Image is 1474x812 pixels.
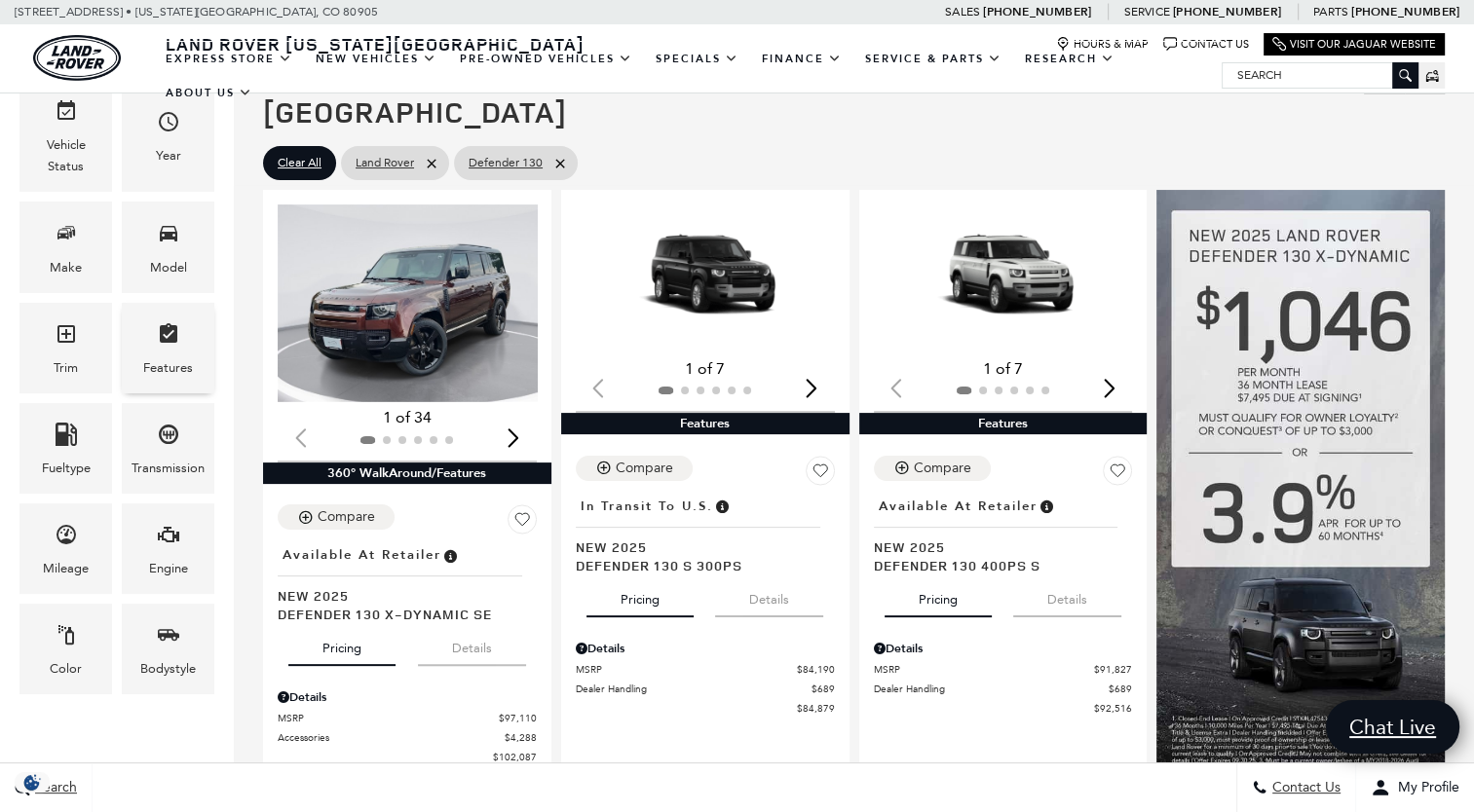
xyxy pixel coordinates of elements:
span: Make [55,216,78,256]
span: MSRP [576,662,797,677]
a: $92,516 [874,701,1133,716]
span: Color [55,618,78,658]
span: Bodystyle [157,618,180,658]
a: $102,087 [278,750,537,764]
img: Opt-Out Icon [10,772,55,793]
span: Engine [157,518,180,558]
button: Save Vehicle [508,504,537,541]
div: Bodystyle [140,658,196,680]
a: Land Rover [US_STATE][GEOGRAPHIC_DATA] [154,32,596,55]
div: Engine [149,558,188,579]
span: Vehicle is in stock and ready for immediate delivery. Due to demand, availability is subject to c... [441,544,459,566]
a: Contact Us [1163,37,1249,52]
div: Pricing Details - Defender 130 X-Dynamic SE [278,688,537,706]
a: Visit Our Jaguar Website [1272,37,1436,52]
div: FeaturesFeatures [122,303,214,393]
div: EngineEngine [122,503,214,594]
div: BodystyleBodystyle [122,604,214,694]
div: Model [150,257,187,278]
a: $84,879 [576,701,835,716]
div: 1 of 7 [874,358,1133,380]
button: details tab [715,574,823,617]
span: Vehicle is in stock and ready for immediate delivery. Due to demand, availability is subject to c... [1038,496,1055,517]
div: Compare [616,460,673,477]
span: New 2025 [874,537,1118,556]
span: $4,288 [505,730,537,745]
span: Land Rover [356,151,414,175]
section: Click to Open Cookie Consent Modal [10,772,55,793]
a: About Us [154,76,264,110]
span: Vehicle [55,94,78,134]
span: Parts [1313,5,1348,18]
div: Pricing Details - Defender 130 400PS S [874,640,1133,657]
div: Features [859,413,1148,434]
span: Land Rover [US_STATE][GEOGRAPHIC_DATA] [166,32,585,55]
nav: Main Navigation [154,42,1222,110]
div: Fueltype [42,458,91,479]
div: ModelModel [122,202,214,292]
div: Mileage [43,558,89,579]
span: Transmission [157,418,180,458]
a: MSRP $91,827 [874,662,1133,677]
a: Pre-Owned Vehicles [448,42,644,76]
span: Service [1123,5,1169,18]
button: Compare Vehicle [874,456,991,481]
button: pricing tab [586,574,694,617]
span: Contact Us [1267,780,1341,796]
div: Features [143,357,193,379]
span: MSRP [874,662,1095,677]
a: Dealer Handling $689 [874,682,1133,696]
span: $84,190 [797,662,835,677]
img: 2025 Land Rover Defender 130 X-Dynamic SE 1 [278,204,541,402]
div: Pricing Details - Defender 130 S 300PS [576,640,835,657]
img: 2025 LAND ROVER Defender 130 S 300PS 1 [576,204,839,352]
div: Make [50,257,82,278]
div: 1 of 7 [576,358,835,380]
button: Save Vehicle [806,456,835,493]
div: Next slide [501,417,527,460]
span: $91,827 [1094,662,1132,677]
button: Save Vehicle [1103,456,1132,493]
div: 360° WalkAround/Features [263,462,551,484]
div: YearYear [122,80,214,192]
a: [PHONE_NUMBER] [983,4,1091,19]
button: Open user profile menu [1356,763,1474,812]
div: 1 / 2 [278,204,541,402]
div: TransmissionTransmission [122,403,214,494]
div: TrimTrim [19,303,112,393]
a: Dealer Handling $689 [576,682,835,696]
div: 1 / 2 [576,204,839,352]
a: Finance [750,42,853,76]
div: 1 / 2 [874,204,1137,352]
a: Service & Parts [853,42,1013,76]
span: Mileage [55,518,78,558]
div: Trim [54,357,78,379]
div: MileageMileage [19,503,112,594]
span: Available at Retailer [283,544,441,566]
div: Color [50,658,82,680]
span: Year [157,105,180,145]
span: $84,879 [797,701,835,716]
span: Dealer Handling [874,682,1110,696]
a: [PHONE_NUMBER] [1173,4,1281,19]
img: Land Rover [33,35,121,81]
a: Available at RetailerNew 2025Defender 130 X-Dynamic SE [278,541,537,623]
div: FueltypeFueltype [19,403,112,494]
button: pricing tab [885,574,992,617]
span: Accessories [278,730,505,745]
img: 2025 LAND ROVER Defender 130 400PS S 1 [874,204,1137,352]
span: Clear All [278,151,321,175]
div: Compare [318,508,375,526]
span: Available at Retailer [879,496,1038,517]
span: Defender 130 X-Dynamic SE [278,605,522,623]
span: Model [157,216,180,256]
a: Accessories $4,288 [278,730,537,745]
div: Vehicle Status [34,134,97,177]
span: In Transit to U.S. [581,496,713,517]
a: Research [1013,42,1126,76]
div: Next slide [1096,367,1122,410]
a: land-rover [33,35,121,81]
div: Next slide [799,367,825,410]
a: [PHONE_NUMBER] [1351,4,1459,19]
div: VehicleVehicle Status [19,80,112,192]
